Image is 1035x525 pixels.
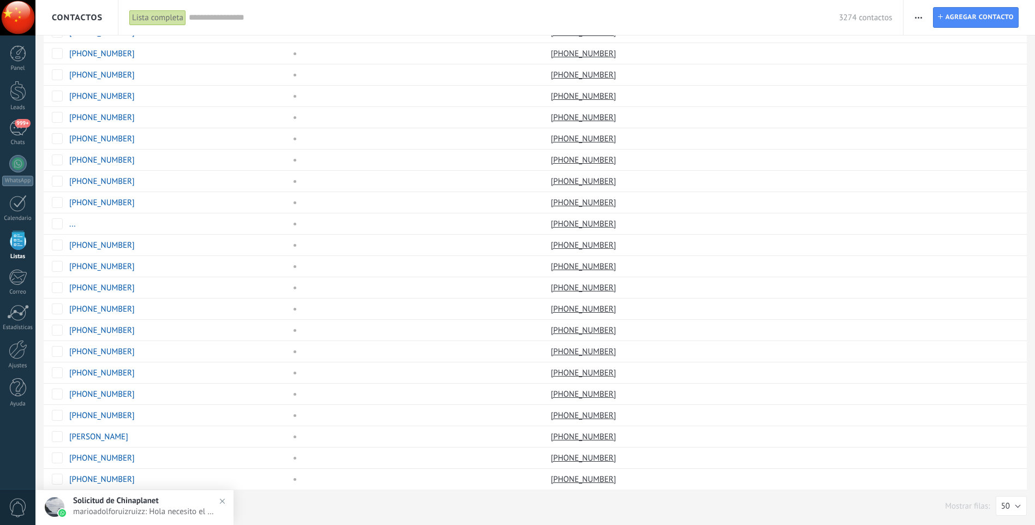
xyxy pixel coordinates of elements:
div: Calendario [2,215,34,222]
a: [PHONE_NUMBER] [551,91,619,101]
img: close_notification.svg [214,493,230,509]
span: marioadolforuizruizz: Hola necesito el parachoques trasero de [PERSON_NAME] D60 año 2020 [73,506,218,517]
a: [PHONE_NUMBER] [69,453,135,463]
div: Chats [2,139,34,146]
a: [PHONE_NUMBER] [69,198,135,208]
a: [PHONE_NUMBER] [551,134,619,144]
a: [PHONE_NUMBER] [551,304,619,314]
a: [PHONE_NUMBER] [551,474,619,484]
a: [PHONE_NUMBER] [69,134,135,144]
span: 999+ [15,119,30,128]
p: Mostrar filas: [945,501,990,511]
a: [PHONE_NUMBER] [69,474,135,485]
a: [PHONE_NUMBER] [69,410,135,421]
a: [PHONE_NUMBER] [551,283,619,293]
a: Solicitud de Chinaplanetmarioadolforuizruizz: Hola necesito el parachoques trasero de [PERSON_NAM... [35,490,234,525]
div: Ajustes [2,362,34,369]
a: [PHONE_NUMBER] [69,325,135,336]
a: [PHONE_NUMBER] [69,389,135,399]
a: [PHONE_NUMBER] [69,70,135,80]
div: Listas [2,253,34,260]
a: [PHONE_NUMBER] [551,27,619,37]
span: 50 [1001,501,1010,511]
span: Solicitud de Chinaplanet [73,496,159,506]
a: [PHONE_NUMBER] [69,112,135,123]
div: Correo [2,289,34,296]
a: [PHONE_NUMBER] [69,368,135,378]
a: [PHONE_NUMBER] [551,368,619,378]
a: [PHONE_NUMBER] [551,325,619,335]
a: [PHONE_NUMBER] [551,453,619,463]
a: [PHONE_NUMBER] [551,261,619,271]
span: Agregar contacto [946,8,1014,27]
a: [PHONE_NUMBER] [551,155,619,165]
a: [PHONE_NUMBER] [69,91,135,102]
a: [PHONE_NUMBER] [551,70,619,80]
div: Estadísticas [2,324,34,331]
a: [PHONE_NUMBER] [551,432,619,442]
div: Ayuda [2,401,34,408]
a: [PHONE_NUMBER] [551,410,619,420]
a: [PHONE_NUMBER] [551,176,619,186]
a: [PERSON_NAME] [69,432,128,442]
div: Panel [2,65,34,72]
div: Lista completa [129,10,186,26]
a: [PHONE_NUMBER] [551,240,619,250]
span: Contactos [52,13,103,23]
a: ... [69,219,76,229]
a: [PHONE_NUMBER] [69,49,135,59]
a: [PHONE_NUMBER] [551,49,619,58]
div: WhatsApp [2,176,33,186]
a: [PHONE_NUMBER] [551,219,619,229]
a: [PHONE_NUMBER] [69,261,135,272]
div: Leads [2,104,34,111]
a: [PHONE_NUMBER] [69,304,135,314]
span: 3274 contactos [839,13,892,23]
a: [PHONE_NUMBER] [69,176,135,187]
a: [PHONE_NUMBER] [551,389,619,399]
a: [PHONE_NUMBER] [551,198,619,207]
img: waba.svg [58,509,66,517]
a: Agregar contacto [933,7,1019,28]
a: [PHONE_NUMBER] [69,347,135,357]
a: [PHONE_NUMBER] [551,112,619,122]
a: [PHONE_NUMBER] [69,240,135,250]
button: 50 [996,496,1027,516]
a: [PHONE_NUMBER] [551,347,619,356]
a: [PHONE_NUMBER] [69,155,135,165]
a: [PHONE_NUMBER] [69,283,135,293]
